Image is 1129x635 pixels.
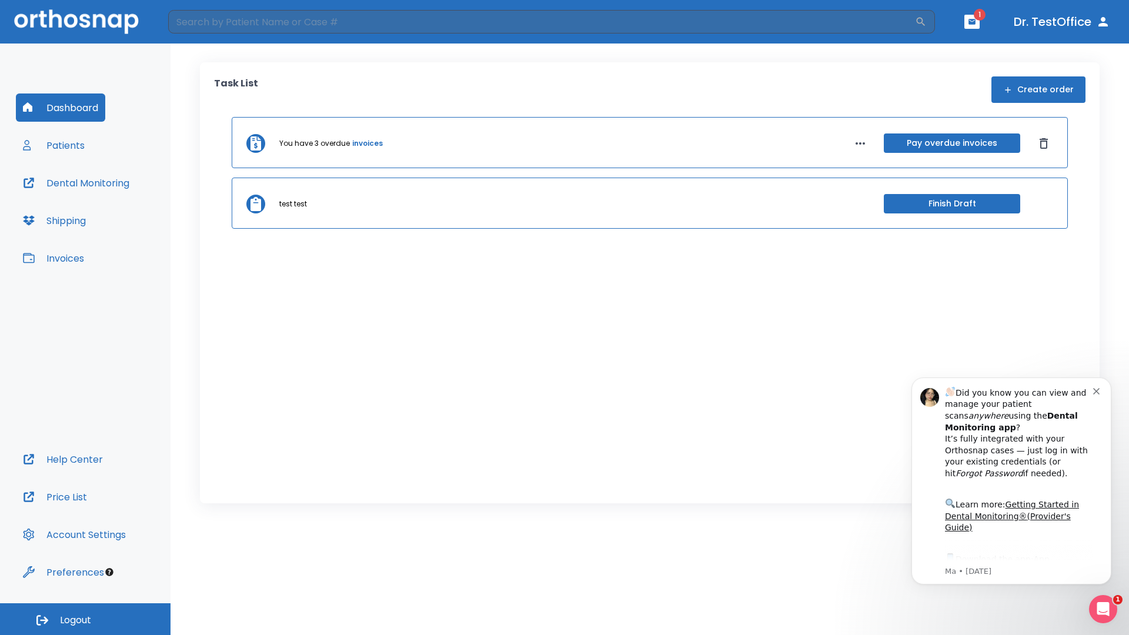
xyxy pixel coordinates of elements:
[214,76,258,103] p: Task List
[16,558,111,586] button: Preferences
[104,567,115,577] div: Tooltip anchor
[51,192,199,252] div: Download the app: | ​ Let us know if you need help getting started!
[199,25,209,35] button: Dismiss notification
[14,9,139,34] img: Orthosnap
[16,483,94,511] button: Price List
[16,244,91,272] button: Invoices
[16,93,105,122] button: Dashboard
[884,133,1020,153] button: Pay overdue invoices
[16,131,92,159] button: Patients
[16,520,133,549] button: Account Settings
[894,360,1129,603] iframe: Intercom notifications message
[1034,134,1053,153] button: Dismiss
[16,206,93,235] button: Shipping
[51,206,199,217] p: Message from Ma, sent 1w ago
[1113,595,1123,604] span: 1
[51,195,156,216] a: App Store
[1009,11,1115,32] button: Dr. TestOffice
[16,445,110,473] button: Help Center
[884,194,1020,213] button: Finish Draft
[974,9,986,21] span: 1
[279,199,307,209] p: test test
[279,138,350,149] p: You have 3 overdue
[16,169,136,197] button: Dental Monitoring
[991,76,1085,103] button: Create order
[60,614,91,627] span: Logout
[168,10,915,34] input: Search by Patient Name or Case #
[352,138,383,149] a: invoices
[1089,595,1117,623] iframe: Intercom live chat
